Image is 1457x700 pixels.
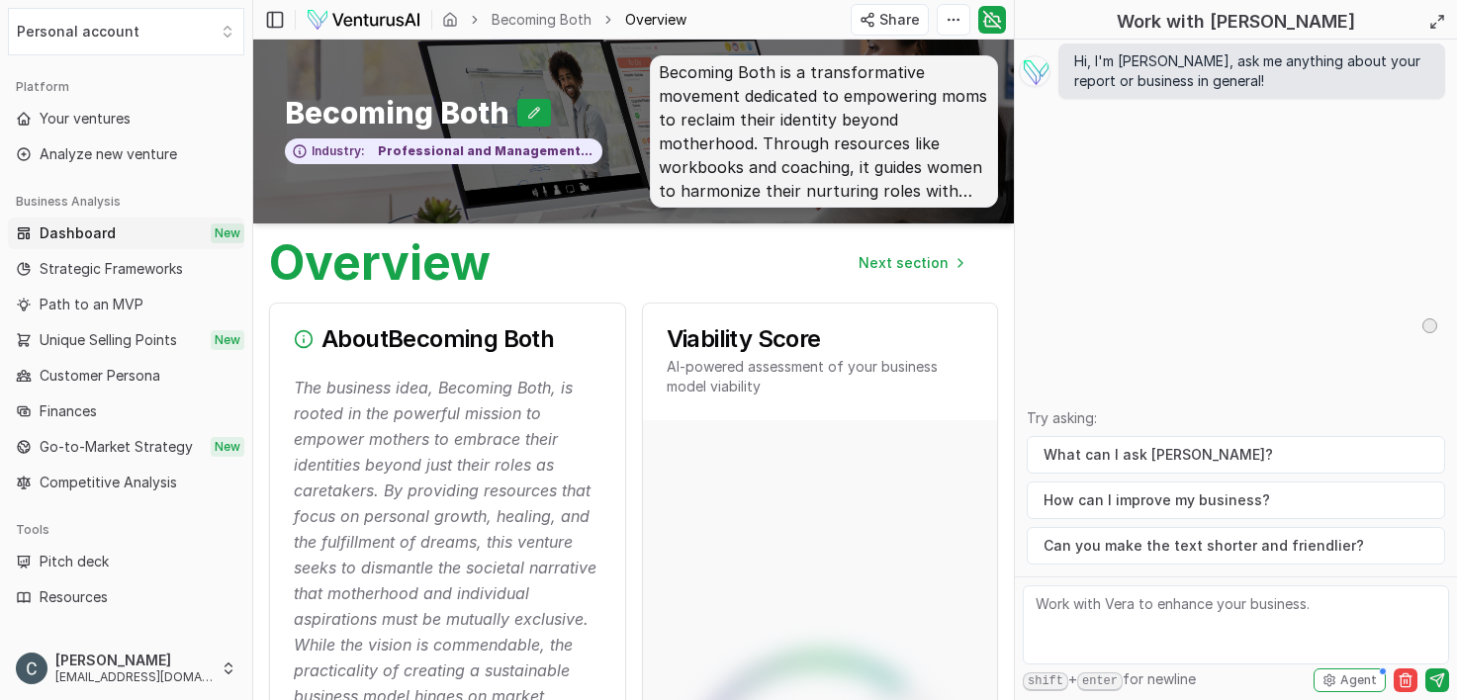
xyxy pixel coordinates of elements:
button: Agent [1314,668,1386,692]
a: Your ventures [8,103,244,134]
a: Customer Persona [8,360,244,392]
a: Unique Selling PointsNew [8,324,244,356]
span: Go-to-Market Strategy [40,437,193,457]
span: New [211,330,244,350]
span: Becoming Both is a transformative movement dedicated to empowering moms to reclaim their identity... [650,55,999,208]
kbd: enter [1077,672,1123,691]
a: Resources [8,581,244,613]
span: Your ventures [40,109,131,129]
img: ACg8ocJqdi4SD9WNEXP1KnaovckPOP16JmcaLtxMIL0b-D7wVdr8-Q=s96-c [16,653,47,684]
span: Strategic Frameworks [40,259,183,279]
button: [PERSON_NAME][EMAIL_ADDRESS][DOMAIN_NAME] [8,645,244,692]
a: Pitch deck [8,546,244,577]
span: Dashboard [40,223,116,243]
span: Share [879,10,920,30]
a: Go-to-Market StrategyNew [8,431,244,463]
a: DashboardNew [8,218,244,249]
span: Professional and Management Development Training [365,143,592,159]
h2: Work with [PERSON_NAME] [1117,8,1355,36]
h1: Overview [269,239,491,287]
a: Becoming Both [492,10,592,30]
p: Try asking: [1027,408,1445,428]
span: Becoming Both [285,95,517,131]
a: Go to next page [843,243,978,283]
a: Path to an MVP [8,289,244,320]
span: New [211,437,244,457]
button: Industry:Professional and Management Development Training [285,138,602,165]
a: Analyze new venture [8,138,244,170]
div: Tools [8,514,244,546]
span: Hi, I'm [PERSON_NAME], ask me anything about your report or business in general! [1074,51,1429,91]
span: Path to an MVP [40,295,143,314]
div: Business Analysis [8,186,244,218]
span: Agent [1340,672,1377,688]
span: [PERSON_NAME] [55,652,213,669]
span: Next section [859,253,949,273]
a: Finances [8,395,244,427]
span: Customer Persona [40,366,160,386]
span: Unique Selling Points [40,330,177,350]
img: Vera [1019,55,1050,87]
span: Industry: [312,143,365,159]
button: What can I ask [PERSON_NAME]? [1027,436,1445,474]
span: Competitive Analysis [40,473,177,492]
h3: Viability Score [667,327,974,351]
img: logo [306,8,421,32]
span: [EMAIL_ADDRESS][DOMAIN_NAME] [55,669,213,685]
nav: breadcrumb [442,10,686,30]
img: hide.svg [1423,318,1436,333]
a: Strategic Frameworks [8,253,244,285]
span: Pitch deck [40,552,109,571]
span: Finances [40,401,97,421]
button: Select an organization [8,8,244,55]
a: Competitive Analysis [8,467,244,498]
p: AI-powered assessment of your business model viability [667,357,974,396]
kbd: shift [1023,672,1068,691]
span: Analyze new venture [40,144,177,164]
span: Overview [625,10,686,30]
h3: About Becoming Both [294,327,601,351]
button: How can I improve my business? [1027,481,1445,519]
span: + for newline [1023,669,1196,691]
nav: pagination [843,243,978,283]
button: Can you make the text shorter and friendlier? [1027,527,1445,565]
span: New [211,223,244,243]
div: Platform [8,71,244,103]
button: Share [851,4,929,36]
span: Resources [40,587,108,607]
